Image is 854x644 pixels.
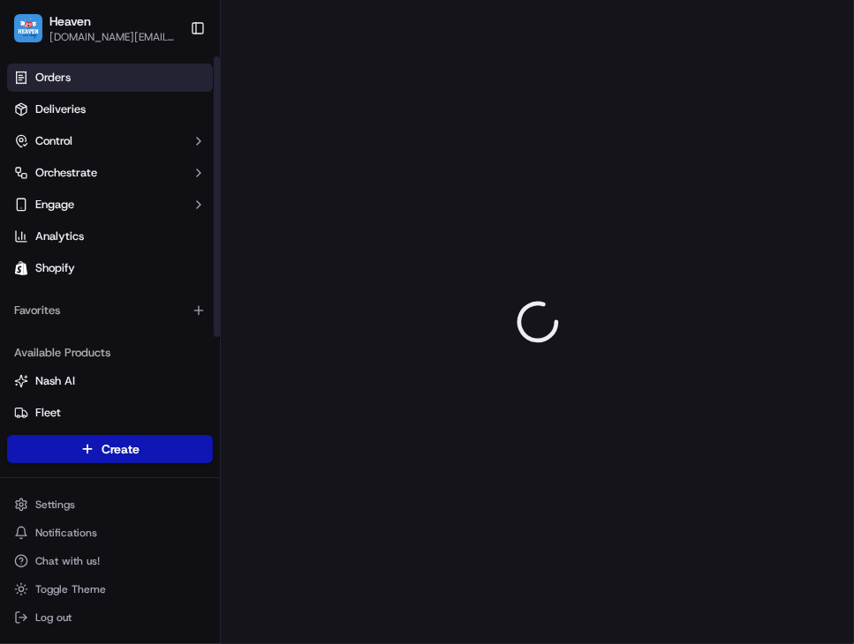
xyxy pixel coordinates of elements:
button: Heaven [49,12,91,30]
a: Analytics [7,222,213,251]
a: Deliveries [7,95,213,124]
div: Available Products [7,339,213,367]
span: Create [102,440,140,458]
span: • [147,273,153,287]
button: Create [7,435,213,463]
button: Log out [7,605,213,630]
img: 8016278978528_b943e370aa5ada12b00a_72.png [37,168,69,199]
img: 1736555255976-a54dd68f-1ca7-489b-9aae-adbdc363a1c4 [35,273,49,288]
button: Engage [7,191,213,219]
p: Welcome 👋 [18,70,321,98]
button: Start new chat [300,173,321,194]
span: Orders [35,70,71,86]
span: Toggle Theme [35,582,106,596]
button: Nash AI [7,367,213,395]
img: Nash [18,17,53,52]
span: Deliveries [35,101,86,117]
button: [DOMAIN_NAME][EMAIL_ADDRESS][DOMAIN_NAME] [49,30,176,44]
span: Settings [35,498,75,512]
button: Chat with us! [7,549,213,573]
div: 📗 [18,395,32,409]
div: 💻 [149,395,163,409]
a: Orders [7,64,213,92]
a: Nash AI [14,373,206,389]
button: Settings [7,492,213,517]
img: Wisdom Oko [18,303,46,338]
button: See all [274,225,321,246]
span: Chat with us! [35,554,100,568]
button: Orchestrate [7,159,213,187]
div: Past conversations [18,228,118,243]
span: Knowledge Base [35,393,135,411]
span: Analytics [35,228,84,244]
a: 💻API Documentation [142,386,291,418]
button: Toggle Theme [7,577,213,602]
img: 1736555255976-a54dd68f-1ca7-489b-9aae-adbdc363a1c4 [35,321,49,335]
button: Fleet [7,399,213,427]
button: Notifications [7,520,213,545]
div: Start new chat [79,168,290,185]
a: Shopify [7,254,213,282]
span: Control [35,133,72,149]
span: Fleet [35,405,61,421]
button: Control [7,127,213,155]
span: [DATE] [201,320,238,334]
span: Pylon [176,437,214,450]
span: [PERSON_NAME] [55,273,143,287]
span: Orchestrate [35,165,97,181]
img: Shopify logo [14,261,28,275]
span: Log out [35,610,72,625]
span: • [192,320,198,334]
span: [DATE] [156,273,193,287]
div: Favorites [7,296,213,325]
a: Powered byPylon [125,436,214,450]
img: Brigitte Vinadas [18,256,46,284]
span: Engage [35,197,74,213]
span: Nash AI [35,373,75,389]
div: We're available if you need us! [79,185,243,199]
span: API Documentation [167,393,283,411]
a: Fleet [14,405,206,421]
span: Shopify [35,260,75,276]
img: Heaven [14,14,42,42]
button: HeavenHeaven[DOMAIN_NAME][EMAIL_ADDRESS][DOMAIN_NAME] [7,7,183,49]
img: 1736555255976-a54dd68f-1ca7-489b-9aae-adbdc363a1c4 [18,168,49,199]
span: Notifications [35,526,97,540]
span: Wisdom [PERSON_NAME] [55,320,188,334]
a: 📗Knowledge Base [11,386,142,418]
input: Got a question? Start typing here... [46,113,318,131]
